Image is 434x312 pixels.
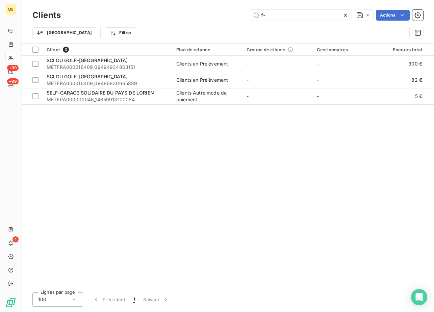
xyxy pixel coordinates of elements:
[47,74,128,79] span: SCI DU GOLF-[GEOGRAPHIC_DATA]
[387,47,422,52] div: Encours total
[47,64,168,71] span: METFRA000016409_09494934863151
[32,27,96,38] button: [GEOGRAPHIC_DATA]
[47,96,168,103] span: METFRA000002046_14859913100084
[7,78,19,84] span: +99
[105,27,136,38] button: Filtrer
[376,10,410,21] button: Actions
[247,77,249,83] span: -
[139,292,173,307] button: Suivant
[317,61,319,67] span: -
[317,77,319,83] span: -
[317,93,319,99] span: -
[129,292,139,307] button: 1
[176,60,228,67] div: Clients en Prélèvement
[7,65,19,71] span: +99
[176,77,228,83] div: Clients en Prélèvement
[47,90,154,96] span: SELF-GARAGE SOLIDAIRE DU PAYS DE LORIEN
[176,89,238,103] div: Clients Autre mode de paiement
[383,72,426,88] td: 82 €
[38,296,46,303] span: 100
[247,47,286,52] span: Groupe de clients
[47,57,128,63] span: SCI DU GOLF-[GEOGRAPHIC_DATA]
[47,80,168,87] span: METFRA000016409_09486830665889
[133,296,135,303] span: 1
[12,236,19,242] span: 4
[383,56,426,72] td: 300 €
[88,292,129,307] button: Précédent
[5,4,16,15] div: ME
[32,9,61,21] h3: Clients
[63,47,69,53] span: 3
[47,47,60,52] span: Client
[317,47,379,52] div: Gestionnaires
[383,88,426,104] td: 5 €
[247,93,249,99] span: -
[176,47,238,52] div: Plan de relance
[247,61,249,67] span: -
[250,10,352,21] input: Rechercher
[5,297,16,308] img: Logo LeanPay
[411,289,427,305] div: Open Intercom Messenger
